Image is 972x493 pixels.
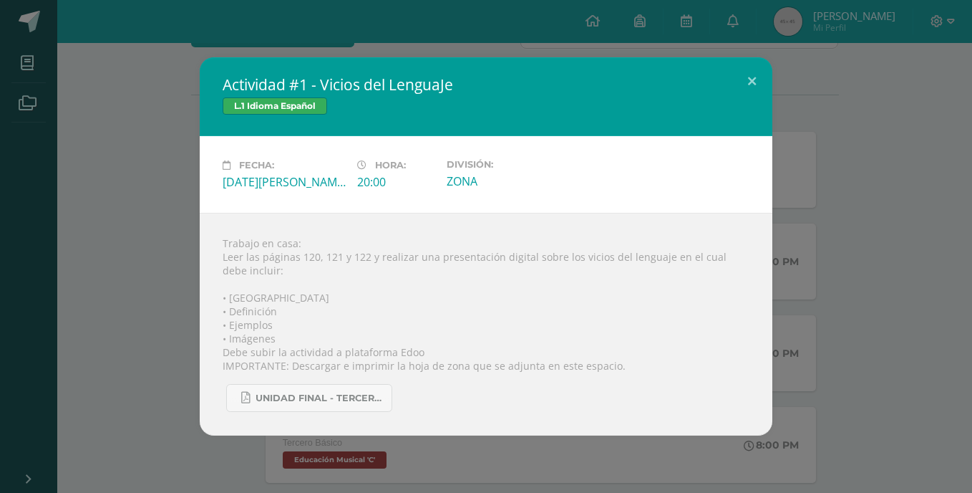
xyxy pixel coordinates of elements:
[239,160,274,171] span: Fecha:
[223,97,327,115] span: L.1 Idioma Español
[375,160,406,171] span: Hora:
[200,213,772,436] div: Trabajo en casa: Leer las páginas 120, 121 y 122 y realizar una presentación digital sobre los vi...
[447,173,570,189] div: ZONA
[223,174,346,190] div: [DATE][PERSON_NAME]
[732,57,772,106] button: Close (Esc)
[256,393,384,404] span: UNIDAD FINAL - TERCERO BASICO A-B-C.pdf
[447,159,570,170] label: División:
[357,174,435,190] div: 20:00
[223,75,749,95] h2: Actividad #1 - Vicios del LenguaJe
[226,384,392,412] a: UNIDAD FINAL - TERCERO BASICO A-B-C.pdf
